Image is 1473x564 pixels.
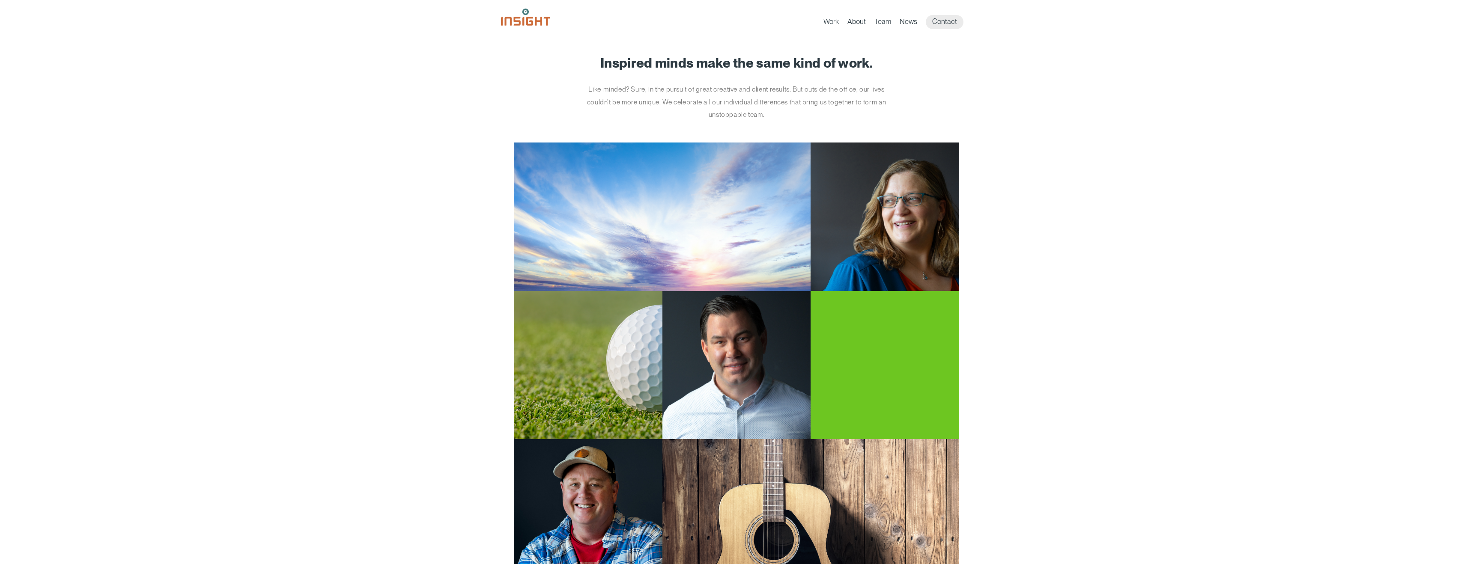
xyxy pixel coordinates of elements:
[926,15,963,29] a: Contact
[823,15,972,29] nav: primary navigation menu
[900,17,917,29] a: News
[576,83,897,121] p: Like-minded? Sure, in the pursuit of great creative and client results. But outside the office, o...
[811,142,959,291] img: Jill Smith
[662,291,811,439] img: Roger Nolan
[874,17,891,29] a: Team
[514,56,959,70] h1: Inspired minds make the same kind of work.
[823,17,839,29] a: Work
[501,9,550,26] img: Insight Marketing Design
[847,17,866,29] a: About
[514,142,959,291] a: Jill Smith
[514,291,959,439] a: Roger Nolan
